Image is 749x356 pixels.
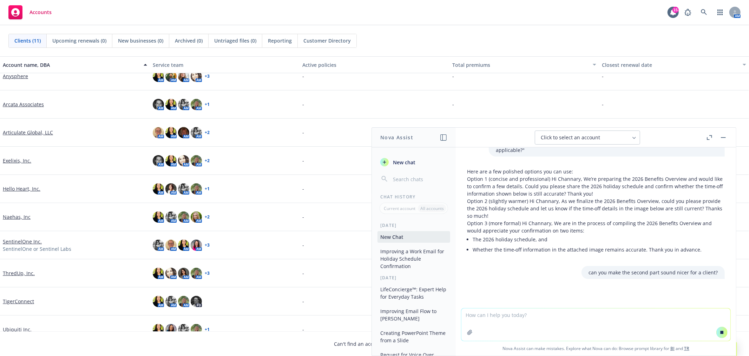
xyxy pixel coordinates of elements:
img: photo [165,240,177,251]
a: + 3 [205,271,210,275]
a: TigerConnect [3,298,34,305]
div: Closest renewal date [602,61,738,69]
span: - [302,326,304,333]
img: photo [153,296,164,307]
a: BI [670,345,675,351]
a: + 1 [205,102,210,107]
a: + 2 [205,131,210,135]
span: - [302,213,304,221]
img: photo [178,211,189,223]
a: + 3 [205,243,210,247]
a: Hello Heart, Inc. [3,185,40,192]
p: Current account [384,205,415,211]
img: photo [178,268,189,279]
img: photo [153,71,164,82]
div: [DATE] [372,222,456,228]
a: Exelixis, Inc. [3,157,31,164]
a: Ubiquiti Inc. [3,326,32,333]
img: photo [191,268,202,279]
a: + 1 [205,187,210,191]
p: Here are a few polished options you can use: [467,168,725,175]
a: Naehas, Inc [3,213,31,221]
img: photo [165,183,177,195]
span: New chat [392,159,415,166]
a: + 1 [205,328,210,332]
h1: Nova Assist [380,134,413,141]
span: Archived (0) [175,37,203,44]
span: - [302,185,304,192]
img: photo [153,155,164,166]
img: photo [153,127,164,138]
span: Clients (11) [14,37,41,44]
button: Total premiums [449,56,599,73]
a: Report a Bug [681,5,695,19]
a: + 2 [205,159,210,163]
span: - [452,101,454,108]
img: photo [165,99,177,110]
input: Search chats [392,174,447,184]
p: Option 1 (concise and professional) Hi Channary, We’re preparing the 2026 Benefits Overview and w... [467,175,725,197]
button: New chat [377,156,450,169]
span: - [602,101,604,108]
p: Option 3 (more formal) Hi Channary, We are in the process of compiling the 2026 Benefits Overview... [467,220,725,234]
button: Click to select an account [535,131,640,145]
a: Accounts [6,2,54,22]
span: Accounts [29,9,52,15]
span: Can't find an account? [334,340,415,348]
button: LifeConcierge™: Expert Help for Everyday Tasks [377,284,450,303]
div: Active policies [302,61,447,69]
span: Untriaged files (0) [214,37,256,44]
span: New businesses (0) [118,37,163,44]
img: photo [191,183,202,195]
p: Option 2 (slightly warmer) Hi Channary, As we finalize the 2026 Benefits Overview, could you plea... [467,197,725,220]
button: Creating PowerPoint Theme from a Slide [377,327,450,346]
div: Account name, DBA [3,61,139,69]
img: photo [165,211,177,223]
a: Arcata Associates [3,101,44,108]
img: photo [153,211,164,223]
a: TR [684,345,689,351]
li: Whether the time‑off information in the attached image remains accurate. Thank you in advance. [473,244,725,255]
span: - [302,129,304,136]
button: Service team [150,56,300,73]
img: photo [178,71,189,82]
button: Active policies [300,56,449,73]
img: photo [191,296,202,307]
img: photo [178,183,189,195]
span: - [302,241,304,249]
div: [DATE] [372,275,456,281]
img: photo [191,99,202,110]
img: photo [191,240,202,251]
span: SentinelOne or Sentinel Labs [3,245,71,253]
button: Improving a Work Email for Holiday Schedule Confirmation [377,246,450,272]
img: photo [165,268,177,279]
span: - [302,157,304,164]
button: Improving Email Flow to [PERSON_NAME] [377,305,450,324]
a: Search [697,5,711,19]
p: can you make the second part sound nicer for a client? [589,269,718,276]
a: + 2 [205,215,210,219]
img: photo [178,296,189,307]
img: photo [178,240,189,251]
img: photo [153,240,164,251]
span: Upcoming renewals (0) [52,37,106,44]
img: photo [178,324,189,335]
img: photo [191,324,202,335]
img: photo [153,324,164,335]
span: - [452,72,454,80]
a: Articulate Global, LLC [3,129,53,136]
a: Anysphere [3,72,28,80]
img: photo [191,127,202,138]
img: photo [165,155,177,166]
span: - [302,101,304,108]
img: photo [165,71,177,82]
button: New Chat [377,231,450,243]
img: photo [165,127,177,138]
a: Switch app [713,5,727,19]
div: 15 [672,7,679,13]
img: photo [153,268,164,279]
div: Service team [153,61,297,69]
span: - [302,72,304,80]
span: - [302,298,304,305]
img: photo [191,155,202,166]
